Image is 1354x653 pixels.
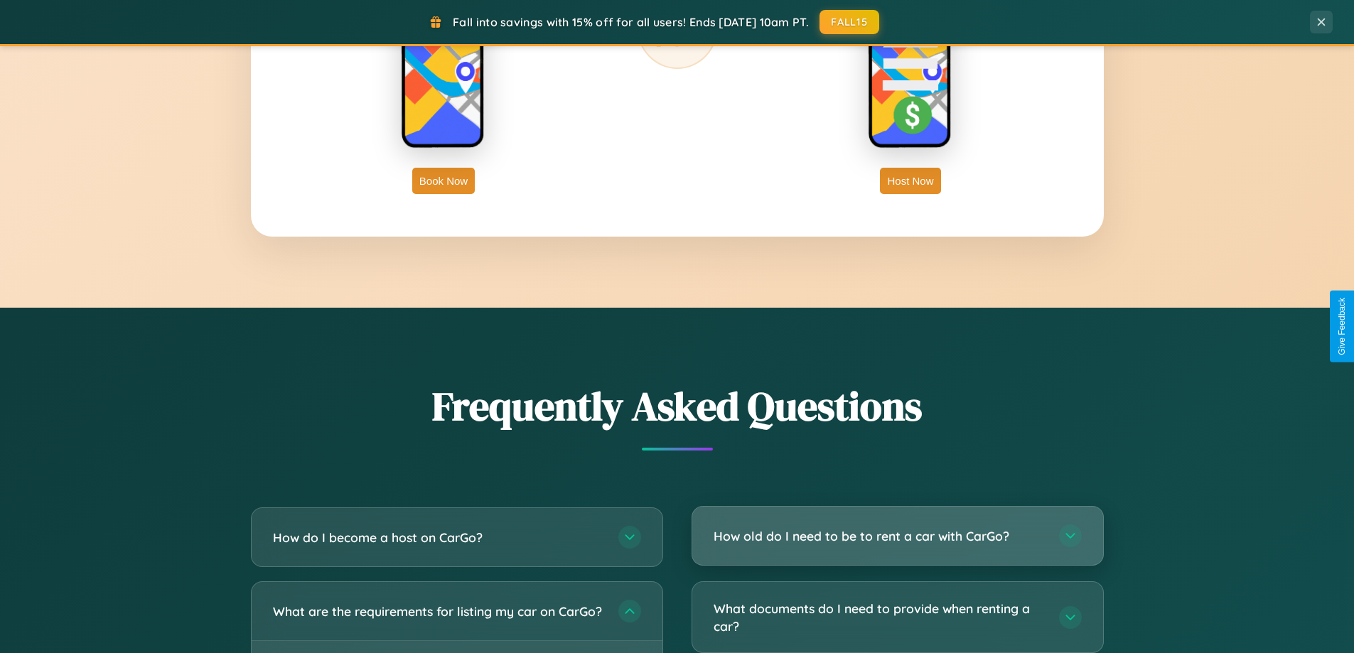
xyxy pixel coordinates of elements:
[1337,298,1347,355] div: Give Feedback
[412,168,475,194] button: Book Now
[714,600,1045,635] h3: What documents do I need to provide when renting a car?
[273,603,604,620] h3: What are the requirements for listing my car on CarGo?
[880,168,940,194] button: Host Now
[820,10,879,34] button: FALL15
[714,527,1045,545] h3: How old do I need to be to rent a car with CarGo?
[453,15,809,29] span: Fall into savings with 15% off for all users! Ends [DATE] 10am PT.
[251,379,1104,433] h2: Frequently Asked Questions
[273,529,604,546] h3: How do I become a host on CarGo?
